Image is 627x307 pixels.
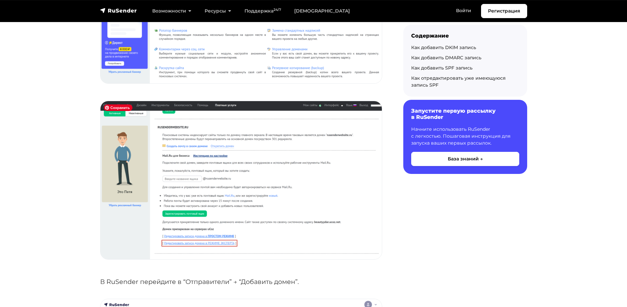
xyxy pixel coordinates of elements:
img: Управление доменами uCoz [100,101,382,259]
a: Ресурсы [198,4,238,18]
a: Как добавить SPF запись [411,65,472,71]
sup: 24/7 [273,8,281,12]
a: Поддержка24/7 [238,4,288,18]
a: Регистрация [481,4,527,18]
img: RuSender [100,7,137,14]
a: [DEMOGRAPHIC_DATA] [288,4,356,18]
h6: Запустите первую рассылку в RuSender [411,108,519,120]
span: Сохранить [104,104,132,111]
a: Запустите первую рассылку в RuSender Начните использовать RuSender с легкостью. Пошаговая инструк... [403,100,527,174]
a: Войти [449,4,478,17]
a: Как отредактировать уже имеющуюся запись SPF [411,75,506,88]
div: Содержание [411,33,519,39]
button: База знаний → [411,152,519,166]
p: Начните использовать RuSender с легкостью. Пошаговая инструкция для запуска ваших первых рассылок. [411,126,519,147]
a: Как добавить DKIM запись [411,44,476,50]
p: В RuSender перейдите в “Отправители” → “Добавить домен”. [100,277,382,287]
a: Как добавить DMARC запись [411,55,481,61]
a: Возможности [146,4,198,18]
